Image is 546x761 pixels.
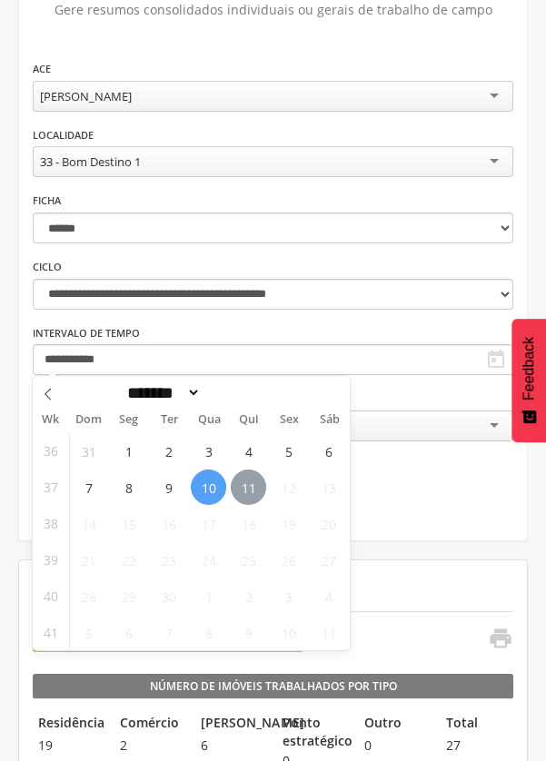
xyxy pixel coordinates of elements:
span: 0 [359,736,432,755]
span: Sex [269,414,309,426]
a:  [476,626,512,656]
legend: Total [441,714,513,735]
span: Outubro 3, 2025 [271,578,306,614]
span: Setembro 5, 2025 [271,433,306,469]
span: Outubro 7, 2025 [151,615,186,650]
span: 27 [441,736,513,755]
span: 38 [44,506,58,541]
span: Setembro 29, 2025 [111,578,146,614]
span: Setembro 3, 2025 [191,433,226,469]
span: Setembro 24, 2025 [191,542,226,578]
span: 37 [44,469,58,505]
span: Seg [109,414,149,426]
span: Outubro 1, 2025 [191,578,226,614]
span: Outubro 5, 2025 [71,615,106,650]
span: Setembro 7, 2025 [71,469,106,505]
span: Setembro 28, 2025 [71,578,106,614]
label: Ciclo [33,260,62,274]
span: Outubro 8, 2025 [191,615,226,650]
div: 33 - Bom Destino 1 [40,153,141,170]
span: Setembro 8, 2025 [111,469,146,505]
span: Setembro 16, 2025 [151,506,186,541]
span: Setembro 19, 2025 [271,506,306,541]
i:  [485,349,507,371]
span: Outubro 6, 2025 [111,615,146,650]
span: Setembro 27, 2025 [311,542,346,578]
legend: [PERSON_NAME] [195,714,268,735]
legend: Comércio [114,714,187,735]
span: Qui [229,414,269,426]
span: Setembro 12, 2025 [271,469,306,505]
div: [PERSON_NAME] [40,88,132,104]
legend: Ponto estratégico [277,714,350,750]
span: Setembro 18, 2025 [231,506,266,541]
span: Setembro 20, 2025 [311,506,346,541]
span: Outubro 10, 2025 [271,615,306,650]
label: Intervalo de Tempo [33,326,140,341]
label: Ficha [33,193,61,208]
span: Outubro 4, 2025 [311,578,346,614]
span: 41 [44,615,58,650]
span: Outubro 11, 2025 [311,615,346,650]
span: Setembro 17, 2025 [191,506,226,541]
select: Month [122,383,202,402]
span: Setembro 10, 2025 [191,469,226,505]
span: Dom [69,414,109,426]
span: 39 [44,542,58,578]
span: Setembro 13, 2025 [311,469,346,505]
span: Agosto 31, 2025 [71,433,106,469]
button: Feedback - Mostrar pesquisa [511,319,546,442]
span: 36 [44,433,58,469]
span: Setembro 22, 2025 [111,542,146,578]
span: Setembro 25, 2025 [231,542,266,578]
span: Setembro 11, 2025 [231,469,266,505]
span: Outubro 2, 2025 [231,578,266,614]
span: Outubro 9, 2025 [231,615,266,650]
span: 19 [33,736,105,755]
span: Sáb [310,414,350,426]
span: Setembro 2, 2025 [151,433,186,469]
span: Setembro 23, 2025 [151,542,186,578]
label: Localidade [33,128,94,143]
span: Setembro 6, 2025 [311,433,346,469]
span: Feedback [521,337,537,400]
label: ACE [33,62,51,76]
span: Setembro 30, 2025 [151,578,186,614]
span: Setembro 4, 2025 [231,433,266,469]
span: Setembro 14, 2025 [71,506,106,541]
span: 40 [44,578,58,614]
span: Setembro 9, 2025 [151,469,186,505]
legend: Outro [359,714,432,735]
legend: Número de Imóveis Trabalhados por Tipo [33,674,513,699]
span: Setembro 15, 2025 [111,506,146,541]
span: Ter [149,414,189,426]
legend: Residência [33,714,105,735]
i:  [487,626,512,651]
span: Qua [189,414,229,426]
input: Year [201,383,261,402]
span: Wk [33,407,69,432]
span: Setembro 21, 2025 [71,542,106,578]
span: 6 [195,736,268,755]
span: Setembro 26, 2025 [271,542,306,578]
span: 2 [114,736,187,755]
span: Setembro 1, 2025 [111,433,146,469]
